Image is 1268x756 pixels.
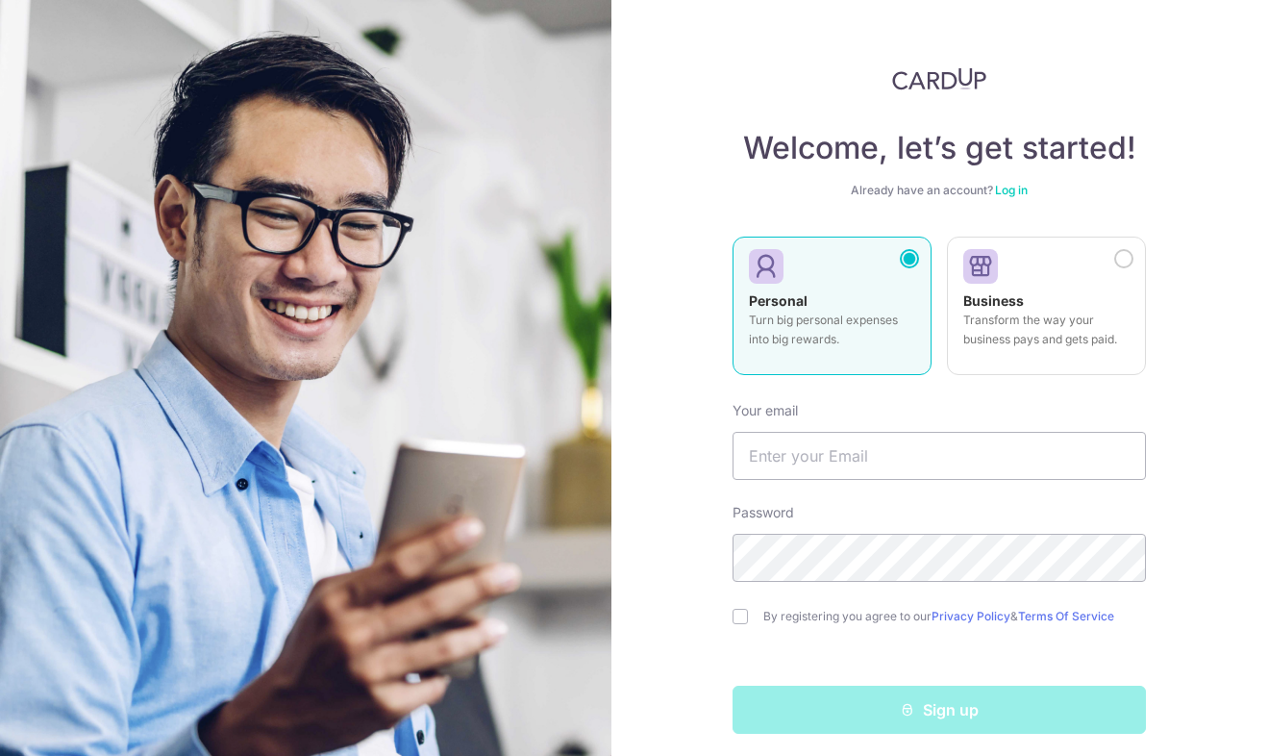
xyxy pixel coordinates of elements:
label: Your email [733,401,798,420]
p: Turn big personal expenses into big rewards. [749,311,915,349]
a: Log in [995,183,1028,197]
p: Transform the way your business pays and gets paid. [963,311,1130,349]
label: By registering you agree to our & [763,609,1146,624]
strong: Personal [749,292,808,309]
a: Personal Turn big personal expenses into big rewards. [733,237,932,387]
a: Privacy Policy [932,609,1010,623]
strong: Business [963,292,1024,309]
div: Already have an account? [733,183,1146,198]
img: CardUp Logo [892,67,986,90]
input: Enter your Email [733,432,1146,480]
a: Business Transform the way your business pays and gets paid. [947,237,1146,387]
h4: Welcome, let’s get started! [733,129,1146,167]
a: Terms Of Service [1018,609,1114,623]
label: Password [733,503,794,522]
